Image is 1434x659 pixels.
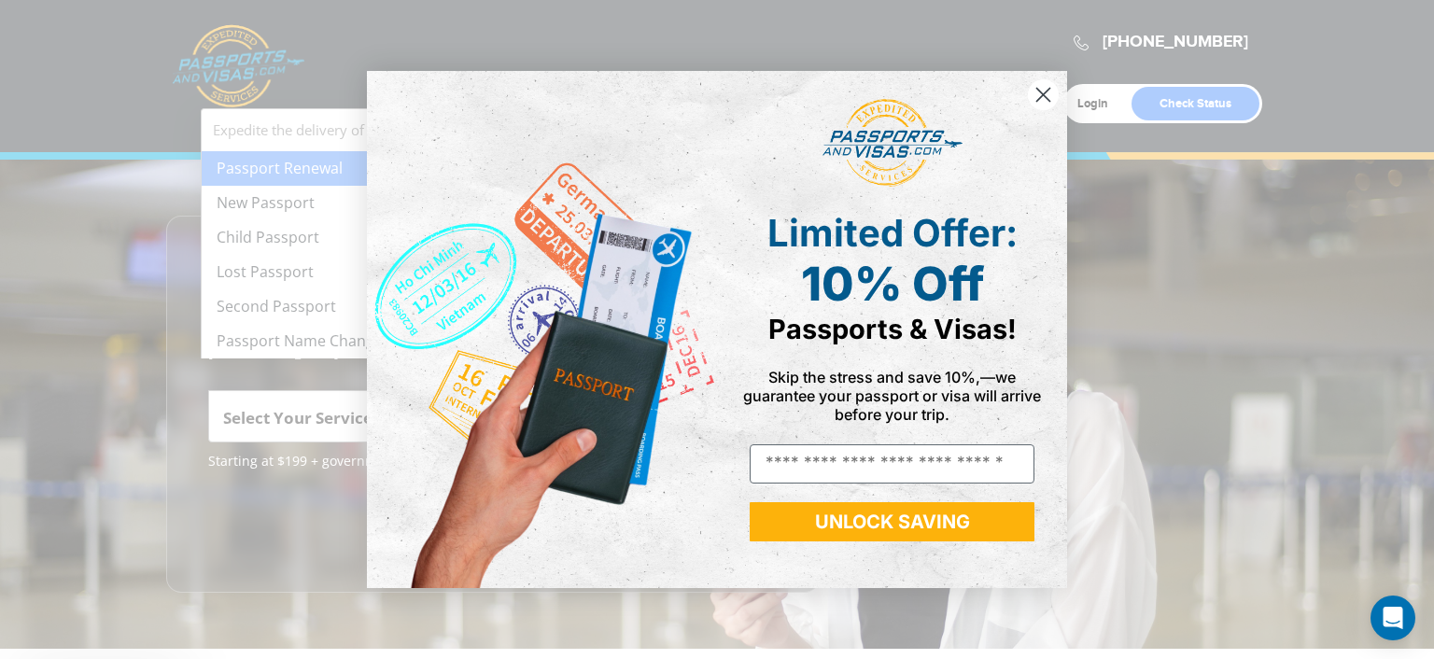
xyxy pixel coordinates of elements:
[768,313,1017,345] span: Passports & Visas!
[743,368,1041,424] span: Skip the stress and save 10%,—we guarantee your passport or visa will arrive before your trip.
[1371,596,1415,640] div: Open Intercom Messenger
[767,210,1018,256] span: Limited Offer:
[750,502,1034,541] button: UNLOCK SAVING
[367,71,717,587] img: de9cda0d-0715-46ca-9a25-073762a91ba7.png
[1027,78,1060,111] button: Close dialog
[801,256,984,312] span: 10% Off
[822,99,963,187] img: passports and visas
